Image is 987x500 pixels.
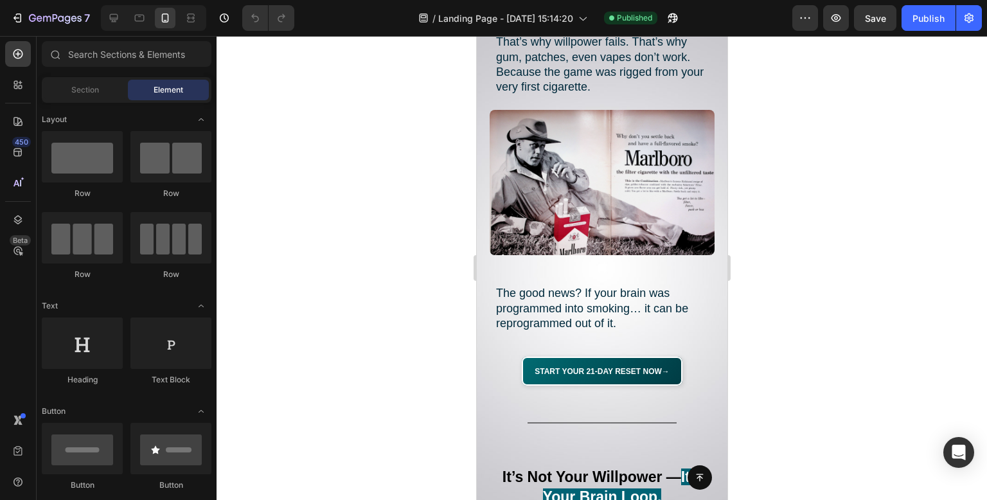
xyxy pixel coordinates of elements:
span: Section [71,84,99,96]
button: Publish [902,5,956,31]
span: Text [42,300,58,312]
button: Save [854,5,896,31]
span: Toggle open [191,401,211,422]
div: Row [130,269,211,280]
input: Search Sections & Elements [42,41,211,67]
span: Published [617,12,652,24]
div: Open Intercom Messenger [943,437,974,468]
span: Button [42,406,66,417]
span: Layout [42,114,67,125]
div: Row [42,269,123,280]
p: 7 [84,10,90,26]
div: Publish [912,12,945,25]
iframe: Design area [477,36,727,500]
span: Landing Page - [DATE] 15:14:20 [438,12,573,25]
div: Button [130,479,211,491]
span: Toggle open [191,296,211,316]
div: Undo/Redo [242,5,294,31]
span: Element [154,84,183,96]
span: Save [865,13,886,24]
span: Toggle open [191,109,211,130]
div: Heading [42,374,123,386]
button: 7 [5,5,96,31]
div: Row [42,188,123,199]
div: 450 [12,137,31,147]
div: Button [42,479,123,491]
span: / [432,12,436,25]
div: Text Block [130,374,211,386]
div: Beta [10,235,31,246]
div: Row [130,188,211,199]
